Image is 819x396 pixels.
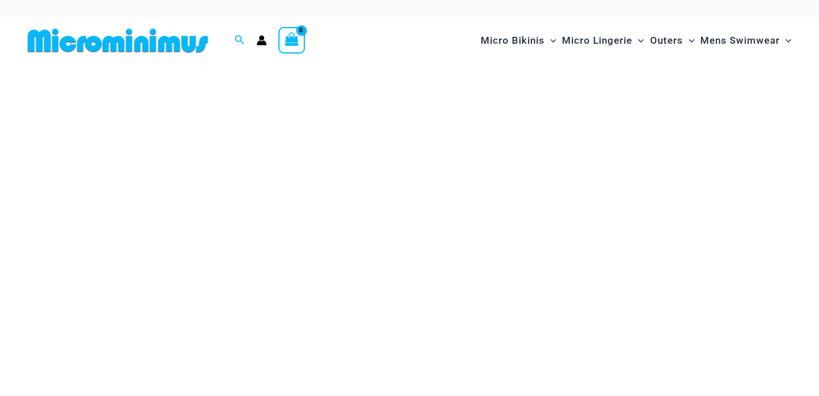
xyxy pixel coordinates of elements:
[545,26,556,55] span: Menu Toggle
[632,26,644,55] span: Menu Toggle
[647,23,697,58] a: OutersMenu ToggleMenu Toggle
[235,33,245,48] a: Search icon link
[476,21,796,60] nav: Site Navigation
[256,35,267,45] a: Account icon link
[650,26,683,55] span: Outers
[700,26,780,55] span: Mens Swimwear
[683,26,695,55] span: Menu Toggle
[780,26,791,55] span: Menu Toggle
[278,27,305,54] a: View Shopping Cart, empty
[559,23,647,58] a: Micro LingerieMenu ToggleMenu Toggle
[481,26,545,55] span: Micro Bikinis
[562,26,632,55] span: Micro Lingerie
[23,28,213,54] img: MM SHOP LOGO FLAT
[478,23,559,58] a: Micro BikinisMenu ToggleMenu Toggle
[697,23,794,58] a: Mens SwimwearMenu ToggleMenu Toggle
